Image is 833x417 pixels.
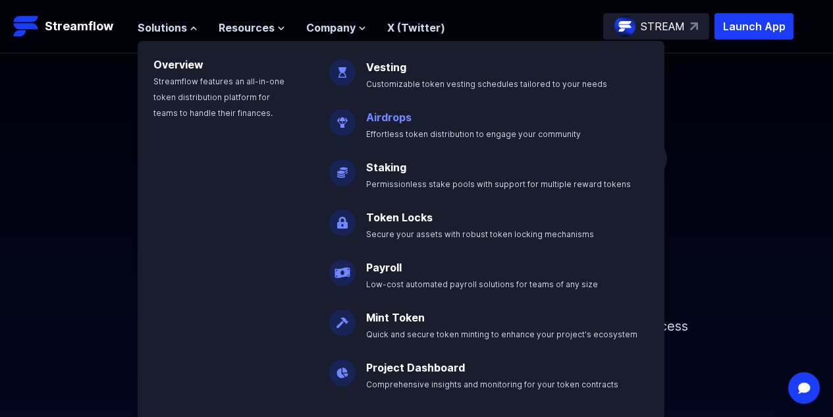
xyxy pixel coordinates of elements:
img: Airdrops [329,99,356,136]
span: Customizable token vesting schedules tailored to your needs [366,79,607,89]
span: Low-cost automated payroll solutions for teams of any size [366,279,598,289]
a: Overview [153,58,203,71]
img: Mint Token [329,299,356,336]
a: Airdrops [366,111,412,124]
a: Project Dashboard [366,361,465,374]
a: Vesting [366,61,406,74]
span: Effortless token distribution to engage your community [366,129,581,139]
h1: Token management infrastructure [121,211,713,296]
span: Comprehensive insights and monitoring for your token contracts [366,379,618,389]
img: Project Dashboard [329,349,356,386]
img: Staking [329,149,356,186]
button: Company [306,20,366,36]
button: Launch App [714,13,793,40]
a: Staking [366,161,406,174]
img: Vesting [329,49,356,86]
img: Token Locks [329,199,356,236]
span: Secure your assets with robust token locking mechanisms [366,229,594,239]
span: Streamflow features an all-in-one token distribution platform for teams to handle their finances. [153,76,284,118]
button: Resources [219,20,285,36]
a: X (Twitter) [387,21,445,34]
a: Payroll [366,261,402,274]
p: STREAM [641,18,685,34]
span: Quick and secure token minting to enhance your project's ecosystem [366,329,637,339]
span: Permissionless stake pools with support for multiple reward tokens [366,179,631,189]
img: Streamflow Logo [13,13,40,40]
button: Solutions [138,20,198,36]
span: Solutions [138,20,187,36]
p: Streamflow [45,17,113,36]
p: Simplify your token distribution with Streamflow's Application and SDK, offering access to custom... [134,296,700,375]
a: Streamflow [13,13,124,40]
img: top-right-arrow.svg [690,22,698,30]
div: Open Intercom Messenger [788,372,820,404]
span: Resources [219,20,275,36]
a: STREAM [603,13,709,40]
a: Token Locks [366,211,433,224]
a: Mint Token [366,311,425,324]
span: Company [306,20,356,36]
img: streamflow-logo-circle.png [614,16,635,37]
img: Payroll [329,249,356,286]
